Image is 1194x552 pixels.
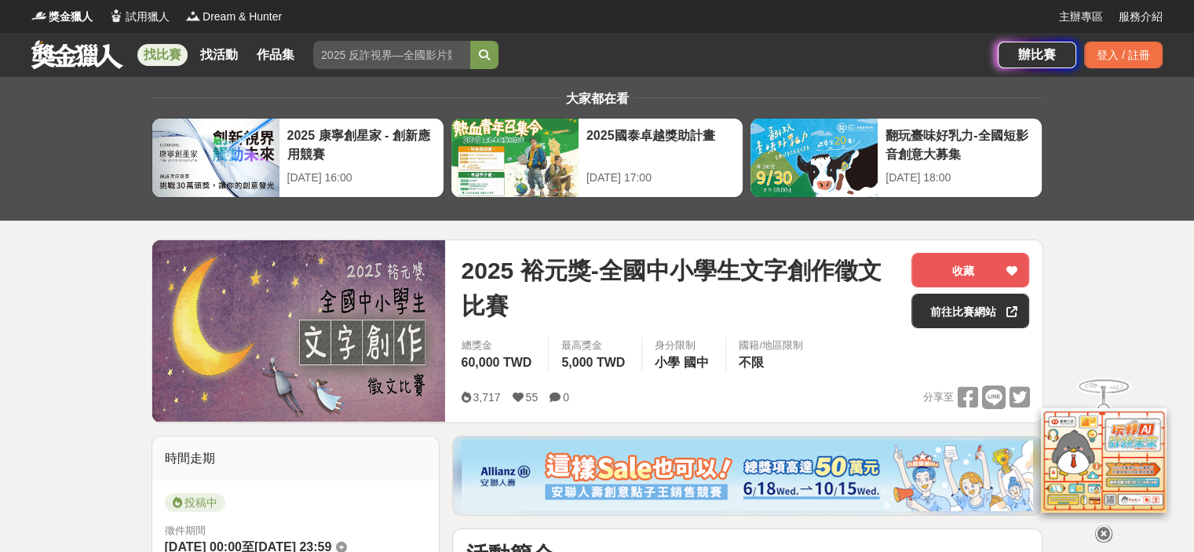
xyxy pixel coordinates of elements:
[185,9,282,25] a: LogoDream & Hunter
[185,8,201,24] img: Logo
[911,253,1029,287] button: 收藏
[684,356,709,369] span: 國中
[1084,42,1163,68] div: 登入 / 註冊
[911,294,1029,328] a: 前往比賽網站
[451,118,743,198] a: 2025國泰卓越獎助計畫[DATE] 17:00
[31,8,47,24] img: Logo
[126,9,170,25] span: 試用獵人
[739,338,803,353] div: 國籍/地區限制
[313,41,470,69] input: 2025 反詐視界—全國影片競賽
[526,391,539,404] span: 55
[561,338,629,353] span: 最高獎金
[108,8,124,24] img: Logo
[998,42,1076,68] a: 辦比賽
[461,253,899,324] span: 2025 裕元獎-全國中小學生文字創作徵文比賽
[152,240,446,422] img: Cover Image
[561,356,625,369] span: 5,000 TWD
[1119,9,1163,25] a: 服務介紹
[473,391,500,404] span: 3,717
[1041,404,1167,508] img: d2146d9a-e6f6-4337-9592-8cefde37ba6b.png
[108,9,170,25] a: Logo試用獵人
[885,126,1034,162] div: 翻玩臺味好乳力-全國短影音創意大募集
[194,44,244,66] a: 找活動
[203,9,282,25] span: Dream & Hunter
[885,170,1034,186] div: [DATE] 18:00
[31,9,93,25] a: Logo獎金獵人
[739,356,764,369] span: 不限
[152,437,440,481] div: 時間走期
[152,118,444,198] a: 2025 康寧創星家 - 創新應用競賽[DATE] 16:00
[922,386,953,409] span: 分享至
[49,9,93,25] span: 獎金獵人
[563,391,569,404] span: 0
[586,126,735,162] div: 2025國泰卓越獎助計畫
[655,356,680,369] span: 小學
[1059,9,1103,25] a: 主辦專區
[461,338,535,353] span: 總獎金
[165,493,225,512] span: 投稿中
[461,356,531,369] span: 60,000 TWD
[287,126,436,162] div: 2025 康寧創星家 - 創新應用競賽
[562,92,633,105] span: 大家都在看
[250,44,301,66] a: 作品集
[287,170,436,186] div: [DATE] 16:00
[137,44,188,66] a: 找比賽
[165,525,206,536] span: 徵件期間
[750,118,1042,198] a: 翻玩臺味好乳力-全國短影音創意大募集[DATE] 18:00
[462,441,1033,511] img: dcc59076-91c0-4acb-9c6b-a1d413182f46.png
[655,338,713,353] div: 身分限制
[586,170,735,186] div: [DATE] 17:00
